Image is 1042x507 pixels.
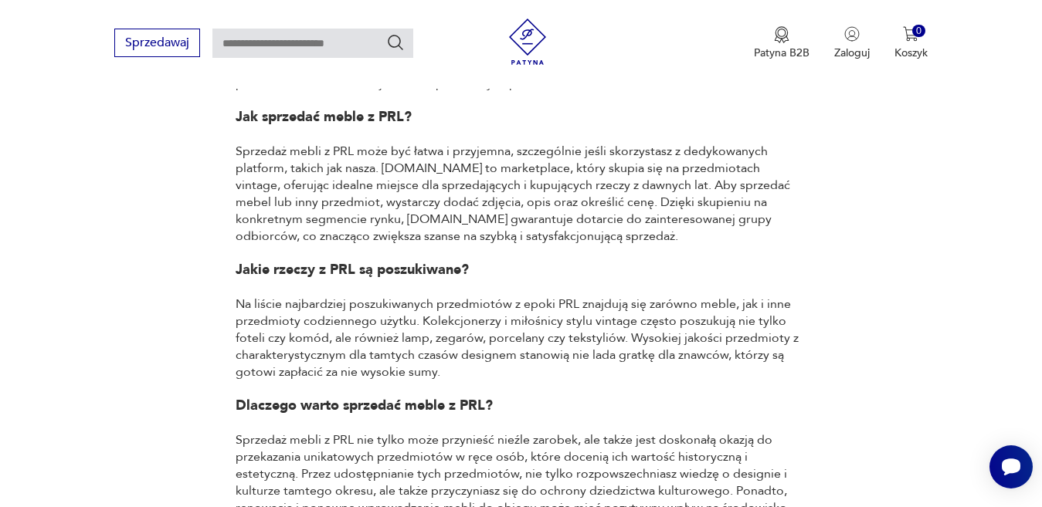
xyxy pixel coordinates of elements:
[114,29,200,57] button: Sprzedawaj
[774,26,789,43] img: Ikona medalu
[912,25,925,38] div: 0
[386,33,405,52] button: Szukaj
[754,26,810,60] a: Ikona medaluPatyna B2B
[834,26,870,60] button: Zaloguj
[844,26,860,42] img: Ikonka użytkownika
[236,143,807,245] p: Sprzedaż mebli z PRL może być łatwa i przyjemna, szczególnie jeśli skorzystasz z dedykowanych pla...
[754,26,810,60] button: Patyna B2B
[114,39,200,49] a: Sprzedawaj
[236,296,807,380] p: Na liście najbardziej poszukiwanych przedmiotów z epoki PRL znajdują się zarówno meble, jak i inn...
[236,397,807,414] h2: Dlaczego warto sprzedać meble z PRL?
[834,46,870,60] p: Zaloguj
[894,26,928,60] button: 0Koszyk
[236,109,807,126] h2: Jak sprzedać meble z PRL?
[754,46,810,60] p: Patyna B2B
[504,19,551,65] img: Patyna - sklep z meblami i dekoracjami vintage
[894,46,928,60] p: Koszyk
[989,445,1033,488] iframe: Smartsupp widget button
[236,262,807,279] h2: Jakie rzeczy z PRL są poszukiwane?
[903,26,918,42] img: Ikona koszyka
